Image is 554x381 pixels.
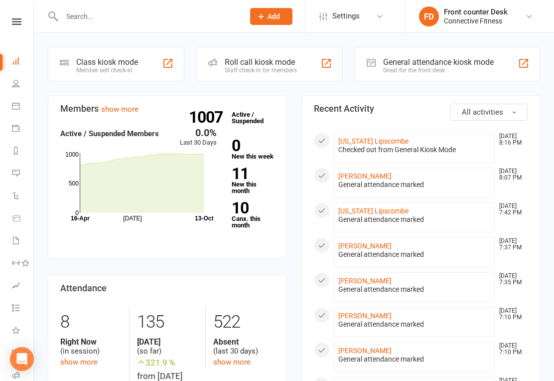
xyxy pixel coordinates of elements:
div: General attendance marked [338,285,490,294]
a: 11New this month [232,166,274,194]
a: [US_STATE] Lipscombe [338,137,409,145]
strong: Right Now [60,337,122,347]
div: 135 [137,307,198,337]
span: 321.9 % [137,356,198,370]
a: Payments [12,118,34,141]
span: Add [268,12,280,20]
strong: 10 [232,200,270,215]
h3: Attendance [60,283,274,293]
time: [DATE] 7:37 PM [494,238,527,251]
div: (last 30 days) [213,337,274,356]
a: What's New [12,320,34,343]
div: (in session) [60,337,122,356]
time: [DATE] 8:07 PM [494,168,527,181]
a: [PERSON_NAME] [338,277,392,285]
div: General attendance marked [338,181,490,189]
time: [DATE] 7:10 PM [494,343,527,356]
a: 10Canx. this month [232,200,274,228]
a: People [12,73,34,96]
div: Connective Fitness [444,16,508,25]
span: All activities [462,108,503,117]
div: General attendance marked [338,320,490,329]
a: [PERSON_NAME] [338,242,392,250]
a: Assessments [12,275,34,298]
a: 0New this week [232,138,274,160]
strong: [DATE] [137,337,198,347]
div: General attendance kiosk mode [383,57,494,67]
a: Calendar [12,96,34,118]
a: [PERSON_NAME] [338,347,392,355]
a: General attendance kiosk mode [12,343,34,365]
div: Member self check-in [76,67,138,74]
time: [DATE] 7:42 PM [494,203,527,216]
a: show more [101,105,138,114]
strong: Absent [213,337,274,347]
div: Checked out from General Kiosk Mode [338,146,490,154]
div: General attendance marked [338,215,490,224]
div: 522 [213,307,274,337]
a: Product Sales [12,208,34,230]
div: General attendance marked [338,355,490,364]
a: [PERSON_NAME] [338,172,392,180]
div: Roll call kiosk mode [225,57,297,67]
strong: 11 [232,166,270,181]
strong: Active / Suspended Members [60,129,159,138]
div: 0.0% [180,128,217,138]
div: FD [419,6,439,26]
a: show more [60,358,98,367]
h3: Recent Activity [314,104,528,114]
div: 8 [60,307,122,337]
a: Dashboard [12,51,34,73]
div: General attendance marked [338,250,490,259]
time: [DATE] 7:35 PM [494,273,527,286]
a: 1007Active / Suspended [227,104,271,132]
a: show more [213,358,251,367]
h3: Members [60,104,274,114]
div: Open Intercom Messenger [10,347,34,371]
button: All activities [450,104,528,121]
a: Reports [12,141,34,163]
a: [PERSON_NAME] [338,312,392,320]
time: [DATE] 8:16 PM [494,133,527,146]
strong: 0 [232,138,270,153]
time: [DATE] 7:10 PM [494,308,527,321]
a: [US_STATE] Lipscombe [338,207,409,215]
strong: 1007 [189,110,227,125]
div: (so far) [137,337,198,356]
input: Search... [59,9,237,23]
div: Class kiosk mode [76,57,138,67]
button: Add [250,8,292,25]
div: Front counter Desk [444,7,508,16]
span: Settings [332,5,360,27]
div: Last 30 Days [180,128,217,148]
div: Staff check-in for members [225,67,297,74]
div: Great for the front desk [383,67,494,74]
